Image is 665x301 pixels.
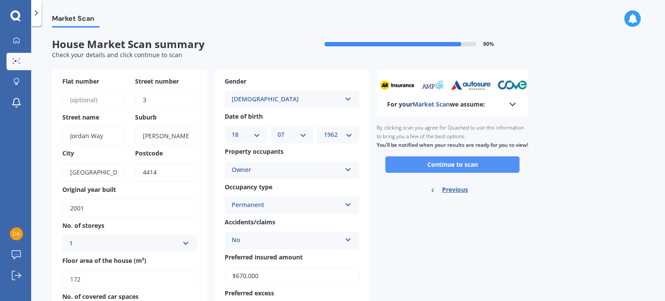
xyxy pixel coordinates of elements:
div: Owner [232,165,341,175]
span: No. of covered car spaces [62,293,139,301]
span: Flat number [62,77,99,85]
img: amp_sm.png [420,80,444,90]
b: You’ll be notified when your results are ready for you to view! [377,141,528,149]
span: 90 % [483,41,494,47]
span: No. of storeys [62,221,104,230]
div: Permanent [232,200,341,210]
span: Check your details and click continue to scan [52,51,182,59]
div: 1 [69,239,179,249]
span: House Market Scan summary [52,38,290,51]
span: City [62,149,74,158]
div: [DEMOGRAPHIC_DATA] [232,94,341,105]
img: aa_sm.webp [379,80,413,90]
span: Occupancy type [225,183,272,191]
div: No [232,235,341,246]
button: Continue to scan [385,156,520,173]
span: Date of birth [225,112,263,120]
span: Street number [135,77,179,85]
span: Original year built [62,185,116,194]
span: Street name [62,113,99,121]
span: Accidents/claims [225,218,275,226]
span: Market Scan [413,100,450,108]
span: Gender [225,77,246,85]
img: autosure_sm.webp [450,80,490,90]
span: Postcode [135,149,163,158]
span: Floor area of the house (m²) [62,256,146,265]
span: Previous [442,183,468,196]
span: Preferred insured amount [225,253,303,261]
div: By clicking scan you agree for Quashed to use this information to bring you a few of the best opt... [377,117,528,156]
img: cove_sm.webp [497,80,526,90]
b: For your we assume: [387,100,485,109]
input: (optional) [62,91,125,109]
span: Property occupants [225,148,284,156]
input: Enter floor area [62,270,197,288]
span: Suburb [135,113,157,121]
img: 503f59c9bf4d857eba32b04a89a137e7 [10,227,23,240]
span: Preferred excess [225,289,274,298]
span: Market Scan [52,14,100,26]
